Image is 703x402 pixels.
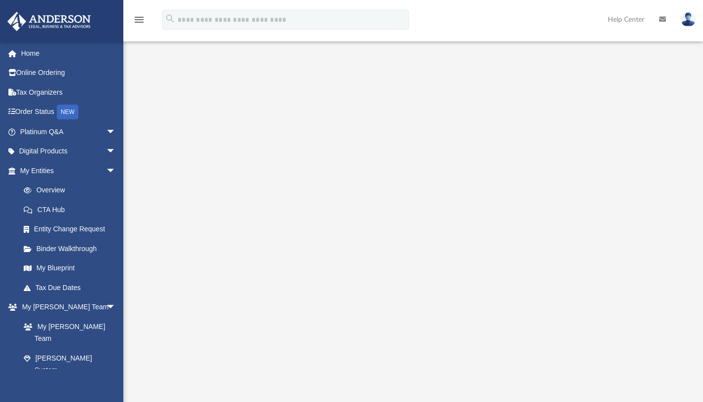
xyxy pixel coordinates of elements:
[14,258,126,278] a: My Blueprint
[106,297,126,318] span: arrow_drop_down
[7,297,126,317] a: My [PERSON_NAME] Teamarrow_drop_down
[133,14,145,26] i: menu
[14,278,131,297] a: Tax Due Dates
[7,122,131,142] a: Platinum Q&Aarrow_drop_down
[7,142,131,161] a: Digital Productsarrow_drop_down
[7,82,131,102] a: Tax Organizers
[133,19,145,26] a: menu
[7,63,131,83] a: Online Ordering
[4,12,94,31] img: Anderson Advisors Platinum Portal
[106,142,126,162] span: arrow_drop_down
[681,12,696,27] img: User Pic
[14,219,131,239] a: Entity Change Request
[106,161,126,181] span: arrow_drop_down
[7,161,131,181] a: My Entitiesarrow_drop_down
[14,348,126,380] a: [PERSON_NAME] System
[7,102,131,122] a: Order StatusNEW
[14,200,131,219] a: CTA Hub
[14,181,131,200] a: Overview
[165,13,176,24] i: search
[57,105,78,119] div: NEW
[14,317,121,348] a: My [PERSON_NAME] Team
[14,239,131,258] a: Binder Walkthrough
[7,43,131,63] a: Home
[106,122,126,142] span: arrow_drop_down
